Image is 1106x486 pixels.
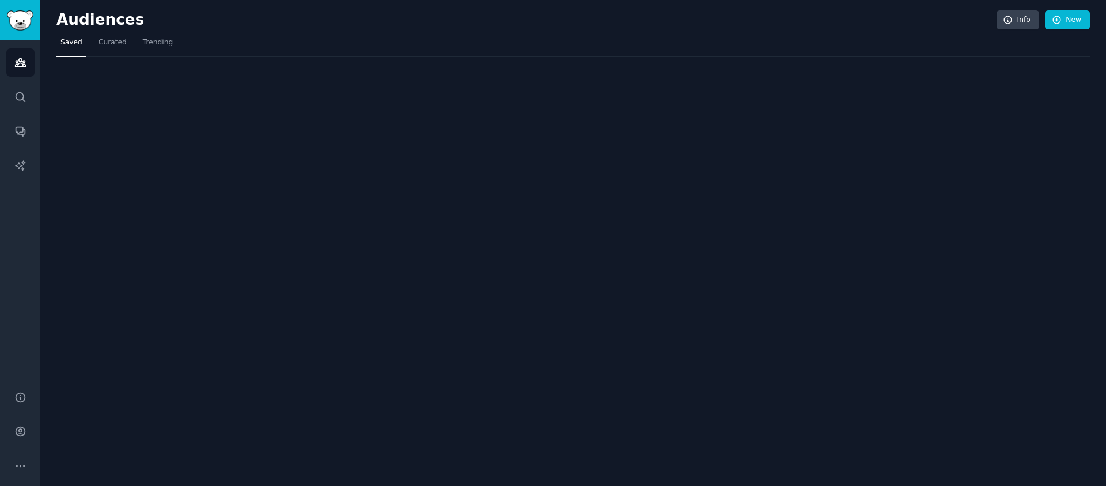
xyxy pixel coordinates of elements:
span: Saved [60,37,82,48]
a: Info [997,10,1039,30]
h2: Audiences [56,11,997,29]
img: GummySearch logo [7,10,33,31]
a: Saved [56,33,86,57]
a: New [1045,10,1090,30]
span: Trending [143,37,173,48]
span: Curated [99,37,127,48]
a: Trending [139,33,177,57]
a: Curated [94,33,131,57]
